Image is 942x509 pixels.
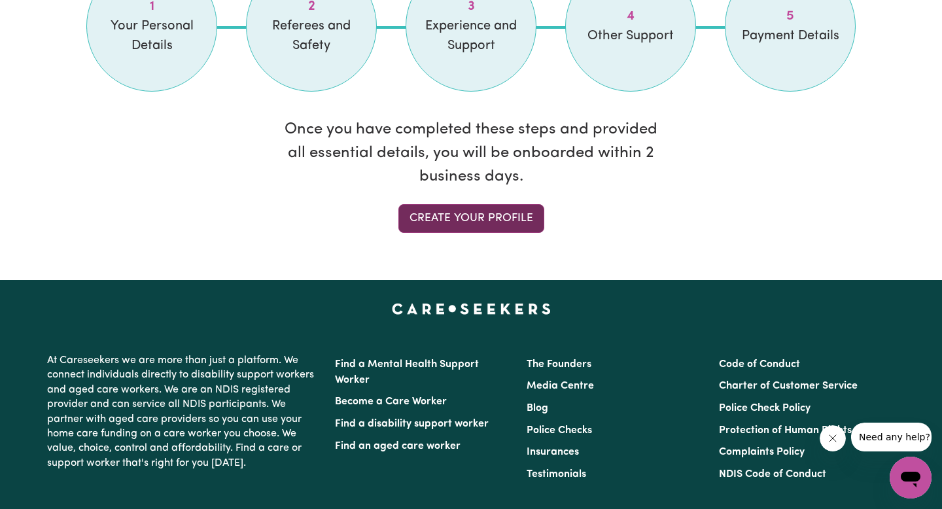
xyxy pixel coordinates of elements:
p: Once you have completed these steps and provided all essential details, you will be onboarded wit... [283,118,659,188]
p: At Careseekers we are more than just a platform. We connect individuals directly to disability su... [47,348,319,476]
iframe: Message from company [851,423,932,451]
a: Media Centre [527,381,594,391]
a: Find a disability support worker [335,419,489,429]
a: NDIS Code of Conduct [719,469,826,480]
iframe: Button to launch messaging window [890,457,932,499]
span: Other Support [582,26,680,46]
span: Step 5 [741,7,839,26]
a: Complaints Policy [719,447,805,457]
a: Testimonials [527,469,586,480]
a: Blog [527,403,548,413]
a: Code of Conduct [719,359,800,370]
a: The Founders [527,359,591,370]
a: Find an aged care worker [335,441,461,451]
a: Police Checks [527,425,592,436]
span: Step 4 [582,7,680,26]
iframe: Close message [820,425,846,451]
a: Find a Mental Health Support Worker [335,359,479,385]
span: Referees and Safety [262,16,360,56]
a: Charter of Customer Service [719,381,858,391]
a: Insurances [527,447,579,457]
span: Your Personal Details [103,16,201,56]
a: Create your profile [398,204,544,233]
a: Police Check Policy [719,403,811,413]
a: Protection of Human Rights [719,425,852,436]
span: Payment Details [741,26,839,46]
a: Become a Care Worker [335,396,447,407]
span: Experience and Support [422,16,520,56]
a: Careseekers home page [392,304,551,314]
